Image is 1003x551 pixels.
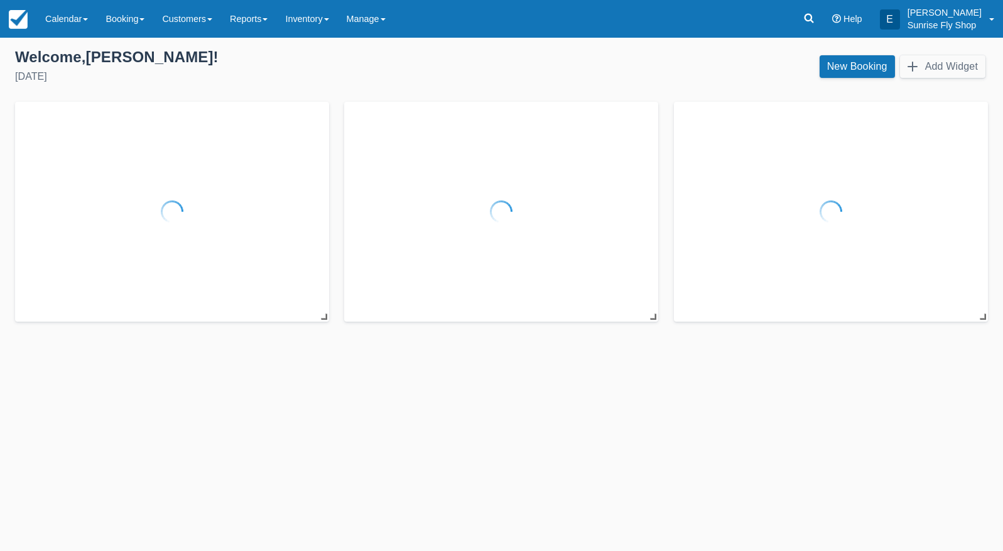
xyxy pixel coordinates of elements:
[908,6,982,19] p: [PERSON_NAME]
[843,14,862,24] span: Help
[820,55,895,78] a: New Booking
[880,9,900,30] div: E
[832,14,841,23] i: Help
[908,19,982,31] p: Sunrise Fly Shop
[15,69,492,84] div: [DATE]
[9,10,28,29] img: checkfront-main-nav-mini-logo.png
[900,55,985,78] button: Add Widget
[15,48,492,67] div: Welcome , [PERSON_NAME] !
